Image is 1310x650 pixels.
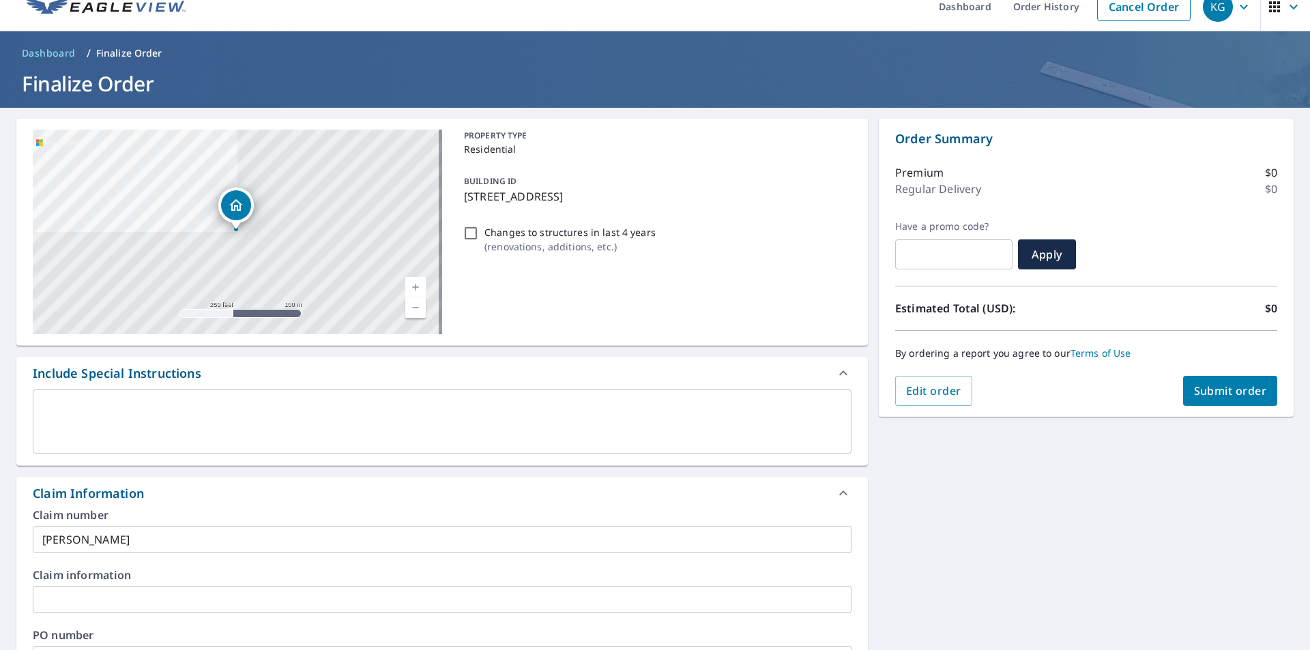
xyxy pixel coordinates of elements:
[33,630,851,640] label: PO number
[895,164,944,181] p: Premium
[16,477,868,509] div: Claim Information
[33,509,851,520] label: Claim number
[464,188,846,205] p: [STREET_ADDRESS]
[218,188,254,230] div: Dropped pin, building 1, Residential property, 103 Clearmeadow Dr Allen, TX 75002
[484,239,656,254] p: ( renovations, additions, etc. )
[464,175,516,187] p: BUILDING ID
[906,383,961,398] span: Edit order
[895,181,981,197] p: Regular Delivery
[16,357,868,389] div: Include Special Instructions
[405,297,426,318] a: Current Level 17, Zoom Out
[1265,181,1277,197] p: $0
[464,130,846,142] p: PROPERTY TYPE
[405,277,426,297] a: Current Level 17, Zoom In
[1071,346,1131,359] a: Terms of Use
[895,376,972,406] button: Edit order
[16,70,1294,98] h1: Finalize Order
[895,220,1013,233] label: Have a promo code?
[1194,383,1267,398] span: Submit order
[16,42,1294,64] nav: breadcrumb
[33,570,851,580] label: Claim information
[96,46,162,60] p: Finalize Order
[33,484,144,503] div: Claim Information
[1265,300,1277,316] p: $0
[1265,164,1277,181] p: $0
[464,142,846,156] p: Residential
[1029,247,1065,262] span: Apply
[1183,376,1278,406] button: Submit order
[895,130,1277,148] p: Order Summary
[16,42,81,64] a: Dashboard
[87,45,91,61] li: /
[22,46,76,60] span: Dashboard
[33,364,201,383] div: Include Special Instructions
[895,347,1277,359] p: By ordering a report you agree to our
[1018,239,1076,269] button: Apply
[484,225,656,239] p: Changes to structures in last 4 years
[895,300,1086,316] p: Estimated Total (USD):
